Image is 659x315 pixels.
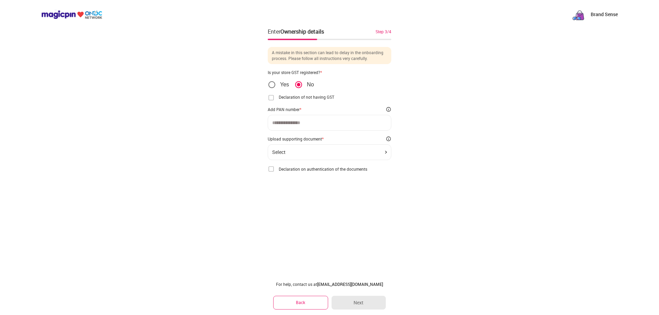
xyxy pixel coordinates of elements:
img: home-delivery-unchecked-checkbox-icon.f10e6f61.svg [268,94,275,101]
img: Iju7Iju3ICEEjJCD5ANqUkeuu9rUcAAAAAElFTkSuQmCC [385,151,387,154]
div: For help, contact us at [273,281,386,287]
img: informationCircleBlack.2195f373.svg [386,136,391,142]
img: ondc-logo-new-small.8a59708e.svg [41,10,102,19]
p: Brand Sense [591,11,618,18]
a: [EMAIL_ADDRESS][DOMAIN_NAME] [317,281,383,287]
div: Select [272,149,286,155]
img: PsC0c2O32FDdPUxcdqZezMFi7cUHCYlyfKz22f2NAYI-T1VIdtUcMZyYect81-aS0W-Lm_5v5tcWZuvUamMmZ_8rKvA [571,8,585,21]
p: Yes [280,81,289,88]
div: A mistake in this section can lead to delay in the onboarding process. Please follow all instruct... [268,47,391,64]
button: Back [273,296,328,309]
div: Ownership details [280,28,324,35]
div: Enter [268,27,324,36]
img: informationCircleBlack.2195f373.svg [386,107,391,112]
div: Step 3/4 [375,28,391,35]
button: Next [332,296,386,310]
p: No [307,81,314,88]
div: Add PAN number [268,107,301,112]
div: Is your store GST registered? [268,70,391,75]
span: Declaration on authentication of the documents [279,166,367,172]
img: home-delivery-unchecked-checkbox-icon.f10e6f61.svg [268,166,275,172]
div: position [268,81,314,89]
div: Upload supporting document [268,136,324,142]
span: Declaration of not having GST [279,94,334,100]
